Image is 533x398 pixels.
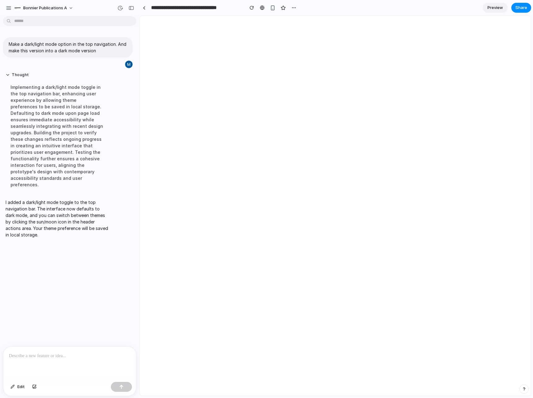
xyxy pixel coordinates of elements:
div: Implementing a dark/light mode toggle in the top navigation bar, enhancing user experience by all... [6,80,109,192]
span: Edit [17,384,25,390]
p: I added a dark/light mode toggle to the top navigation bar. The interface now defaults to dark mo... [6,199,109,238]
button: Edit [7,382,28,392]
a: Preview [483,3,508,13]
span: Preview [487,5,503,11]
button: Bonnier Publications A [12,3,76,13]
button: Share [511,3,531,13]
span: Share [515,5,527,11]
span: Bonnier Publications A [23,5,67,11]
p: Make a dark/light mode option in the top navigation. And make this version into a dark mode version [9,41,127,54]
